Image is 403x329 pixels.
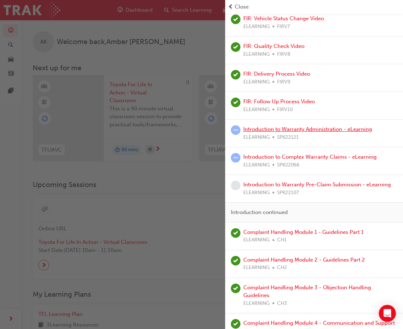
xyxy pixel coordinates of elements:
span: ELEARNING [243,78,270,86]
span: prev-icon [228,3,233,11]
span: ELEARNING [243,133,270,142]
span: learningRecordVerb_NONE-icon [231,181,240,190]
a: Complaint Handling Module 3 - Objection Handling Guidelines [243,284,371,299]
a: Introduction to Warranty Pre-Claim Submission - eLearning [243,181,391,188]
span: CH3 [277,300,287,308]
span: learningRecordVerb_COMPLETE-icon [231,98,240,107]
span: CH1 [277,236,287,244]
span: learningRecordVerb_ATTEMPT-icon [231,153,240,163]
span: SPK22066 [277,161,299,169]
span: Close [235,3,249,11]
span: ELEARNING [243,189,270,197]
span: learningRecordVerb_PASS-icon [231,319,240,329]
a: FIR: Vehicle Status Change Video [243,15,324,22]
a: Complaint Handling Module 1 - Guidelines Part 1 [243,229,364,235]
div: Open Intercom Messenger [379,305,396,322]
span: CH2 [277,264,287,272]
a: FIR: Delivery Process Video [243,71,310,77]
button: prev-iconClose [228,3,400,11]
a: Complaint Handling Module 2 - Guidelines Part 2 [243,257,365,263]
span: FIRV7 [277,23,290,31]
span: FIRV9 [277,78,290,86]
span: learningRecordVerb_ATTEMPT-icon [231,125,240,135]
span: SPK22121 [277,133,299,142]
span: learningRecordVerb_COMPLETE-icon [231,42,240,52]
a: Introduction to Complex Warranty Claims - eLearning [243,154,377,160]
a: FIR: Follow Up Process Video [243,98,315,105]
span: ELEARNING [243,50,270,59]
span: ELEARNING [243,264,270,272]
a: Introduction to Warranty Administration - eLearning [243,126,372,132]
span: Introduction continued [231,208,288,216]
span: learningRecordVerb_PASS-icon [231,228,240,238]
span: ELEARNING [243,23,270,31]
span: learningRecordVerb_COMPLETE-icon [231,15,240,24]
span: FIRV8 [277,50,290,59]
span: learningRecordVerb_COMPLETE-icon [231,70,240,79]
span: FIRV10 [277,106,293,114]
a: FIR: Quality Check Video [243,43,304,49]
span: ELEARNING [243,161,270,169]
span: learningRecordVerb_PASS-icon [231,256,240,265]
span: ELEARNING [243,300,270,308]
span: ELEARNING [243,106,270,114]
span: SPK22107 [277,189,299,197]
span: ELEARNING [243,236,270,244]
span: learningRecordVerb_PASS-icon [231,284,240,293]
